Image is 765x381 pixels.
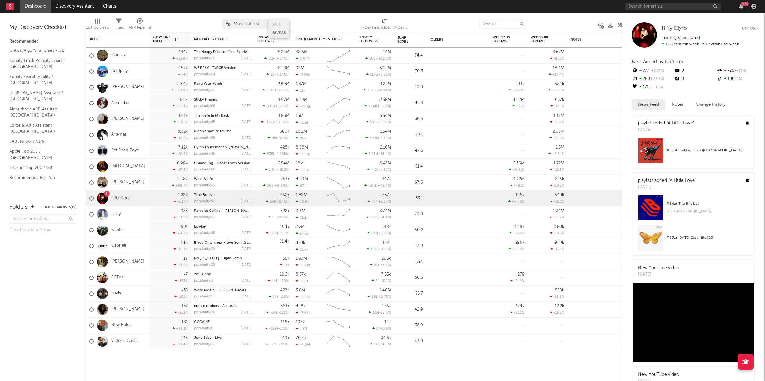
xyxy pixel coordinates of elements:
div: 1.34M [380,130,391,134]
div: 171 [632,83,674,91]
div: popularity: 66 [194,104,215,108]
div: popularity: 35 [194,89,215,92]
a: #53on[DATE] Easy Hits (GB) [633,225,754,255]
div: Jump Score [397,36,413,43]
a: No [US_STATE] - Diplo Remix [194,257,242,260]
a: cops n robbers - Acoustic [194,304,237,308]
span: 2.28k [368,89,376,92]
span: 1.6k [269,168,276,172]
div: ( ) [365,152,391,156]
span: +37.5 % [277,57,288,61]
div: -44.6k [296,104,311,109]
input: Search for artists [625,3,721,10]
span: Fans Added by Platform [632,59,683,64]
a: Coldplay [111,69,128,74]
div: 260 [632,75,674,83]
button: Untrack [742,25,759,32]
div: [DATE] [638,184,696,190]
svg: Chart title [324,48,353,63]
div: -27.4 % [173,168,188,172]
div: ( ) [365,136,391,140]
div: 67.1k [296,184,308,188]
button: News Feed [632,99,665,110]
div: 1.22M [380,82,391,86]
a: Recommended For You [10,174,70,181]
div: 99 + [741,2,749,6]
div: 40.0 [397,84,423,91]
span: 119k [268,57,276,61]
div: 2.16M [380,145,391,150]
a: You Alone [194,273,211,276]
a: Ashnikko [111,100,129,106]
a: [PERSON_NAME] Assistant / [GEOGRAPHIC_DATA] [10,90,70,103]
span: 115k [370,73,377,77]
div: 425k [280,145,289,150]
div: -609k [296,73,310,77]
a: COCAINE [194,320,210,324]
div: -8.13 % [550,57,564,61]
div: 637k [555,98,564,102]
a: Lowkey [194,225,207,229]
a: Foals [111,291,121,296]
a: Victoria Canal [111,338,138,344]
svg: Chart title [324,159,353,175]
div: # 5 on Breaking Rock ([GEOGRAPHIC_DATA]) [667,147,749,154]
button: Notes [665,99,689,110]
div: 1.16M [553,114,564,118]
input: Search... [479,19,527,29]
a: Gorillaz [111,53,126,58]
div: +2.64 % [548,152,564,156]
div: 1.97M [278,98,289,102]
a: Editorial A&R Assistant ([GEOGRAPHIC_DATA]) [10,122,70,135]
div: popularity: 65 [194,120,215,124]
div: +7.12 % [549,136,564,140]
div: ( ) [268,136,289,140]
div: ( ) [363,88,391,92]
svg: Chart title [324,127,353,143]
div: 253k [281,177,289,181]
a: WE PRAY - TWICE Version [194,66,236,70]
div: -4 % [178,72,188,77]
div: 18M [296,161,304,165]
div: +185 % [173,120,188,124]
span: 108k [369,57,377,61]
div: 94M [296,66,304,70]
div: +0.41 % [509,168,525,172]
span: 9.62k [267,105,276,108]
div: 1.22M [514,177,525,181]
div: 262k [280,193,289,197]
div: 434k [178,50,188,54]
div: 29.4k [177,82,188,86]
div: 1.88M [296,193,307,197]
div: Artist [89,37,137,41]
button: Tracked Artists(19) [43,206,76,209]
div: A&R Pipeline [129,24,151,31]
div: [DATE] [241,104,251,108]
div: 31.4 [397,163,423,170]
div: -269k [296,168,310,172]
span: -27.5 % [278,73,288,77]
span: -40 % [382,168,390,172]
div: Hymn (In memoriam Alexei Navalny) - Dance Mix [194,146,251,149]
div: 211k [516,82,525,86]
div: ( ) [264,57,289,61]
div: # 54 on The Brit List [667,200,749,208]
span: Weekly US Streams [493,36,515,43]
input: Search for folders... [10,214,76,224]
span: +4.96k % [274,152,288,156]
a: u don't have to tell me [194,130,231,133]
div: Edit Columns [86,24,109,31]
a: "A Little Love" [667,121,694,125]
span: +9.37k % [274,184,288,188]
div: +0.71 % [173,104,188,108]
span: +14.4 % [378,152,390,156]
a: "A Little Love" [668,178,696,183]
a: Artemas [111,132,127,137]
a: Pet Shop Boys [111,148,139,153]
button: Change History [689,99,732,110]
div: +6.28 % [548,88,564,92]
div: 14M [383,50,391,54]
a: June Baby - Live [194,336,222,340]
span: 1.32k fans last week [662,43,739,46]
a: Sticky Fingers [194,98,217,102]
